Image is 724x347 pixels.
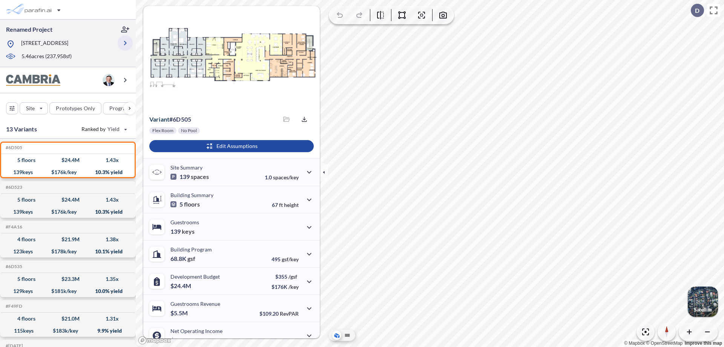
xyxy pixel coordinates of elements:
button: Ranked by Yield [75,123,132,135]
p: Site [26,105,35,112]
p: $24.4M [170,282,192,290]
p: Site Summary [170,164,202,171]
p: 1.0 [265,174,299,180]
button: Program [103,102,144,114]
a: Improve this map [685,341,722,346]
a: OpenStreetMap [646,341,683,346]
span: /key [288,284,299,290]
button: Switcher ImageSatellite [688,287,718,317]
p: $2.5M [170,336,189,344]
p: 68.8K [170,255,195,262]
span: gsf [187,255,195,262]
span: floors [184,200,200,208]
a: Mapbox homepage [138,336,171,345]
button: Prototypes Only [49,102,101,114]
span: margin [282,338,299,344]
p: 5.46 acres ( 237,958 sf) [21,52,72,61]
p: 139 [170,173,209,180]
button: Site [20,102,48,114]
h5: Click to copy the code [4,304,22,309]
span: height [284,202,299,208]
h5: Click to copy the code [4,145,22,150]
p: Guestrooms [170,219,199,225]
span: /gsf [288,273,297,280]
p: 495 [271,256,299,262]
p: Net Operating Income [170,328,222,334]
p: No Pool [181,128,197,134]
img: BrandImage [6,74,60,86]
img: user logo [103,74,115,86]
p: $109.20 [259,310,299,317]
img: Switcher Image [688,287,718,317]
p: 45.0% [267,338,299,344]
p: Renamed Project [6,25,52,34]
p: Guestrooms Revenue [170,301,220,307]
p: Building Summary [170,192,213,198]
span: Variant [149,116,169,123]
span: ft [279,202,283,208]
p: 67 [272,202,299,208]
button: Site Plan [343,331,352,340]
span: spaces/key [273,174,299,180]
span: RevPAR [280,310,299,317]
p: D [695,7,699,14]
h5: Click to copy the code [4,224,22,230]
p: 13 Variants [6,125,37,134]
p: [STREET_ADDRESS] [21,39,68,49]
span: gsf/key [282,256,299,262]
p: Satellite [694,307,712,313]
span: spaces [191,173,209,180]
p: Prototypes Only [56,105,95,112]
button: Edit Assumptions [149,140,314,152]
p: $176K [271,284,299,290]
p: Program [109,105,130,112]
p: Development Budget [170,273,220,280]
p: Edit Assumptions [216,142,258,150]
p: $355 [271,273,299,280]
h5: Click to copy the code [4,264,22,269]
a: Mapbox [624,341,645,346]
p: # 6d505 [149,116,191,123]
span: Yield [107,125,120,133]
h5: Click to copy the code [4,185,22,190]
p: Building Program [170,246,212,253]
button: Aerial View [332,331,341,340]
p: $5.5M [170,309,189,317]
p: 139 [170,228,195,235]
span: keys [182,228,195,235]
p: Flex Room [152,128,173,134]
p: 5 [170,200,200,208]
